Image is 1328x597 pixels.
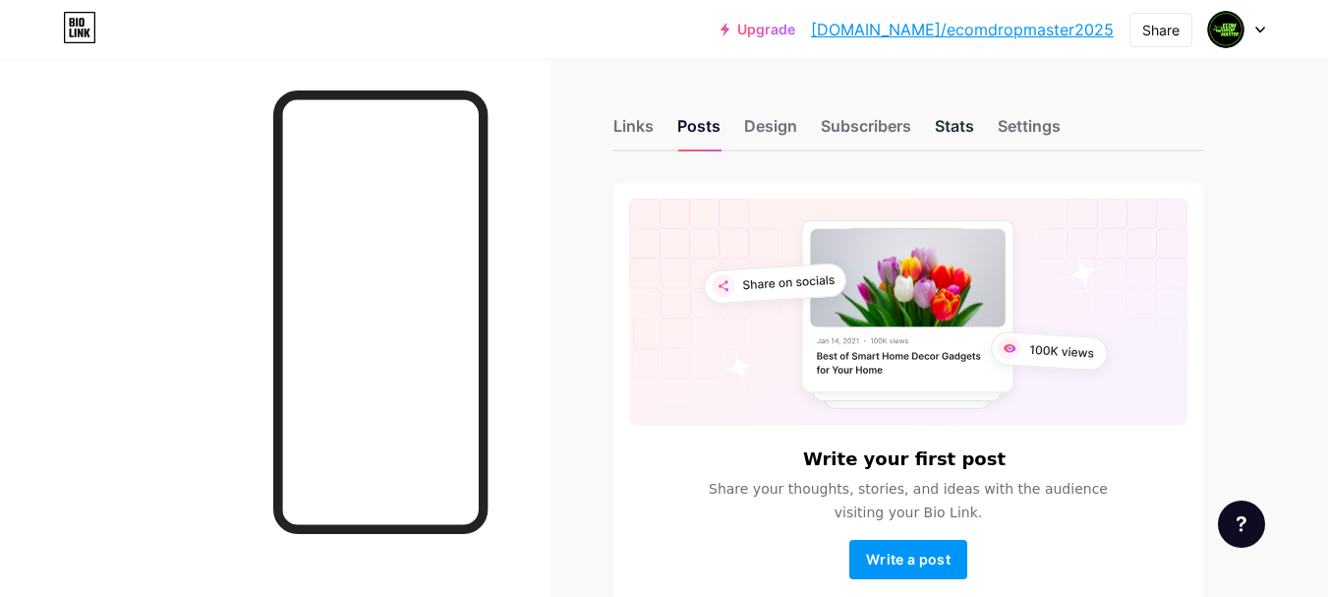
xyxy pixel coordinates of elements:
[613,114,654,149] div: Links
[721,22,795,37] a: Upgrade
[685,477,1131,524] span: Share your thoughts, stories, and ideas with the audience visiting your Bio Link.
[1142,20,1180,40] div: Share
[866,551,951,567] span: Write a post
[935,114,974,149] div: Stats
[677,114,721,149] div: Posts
[1207,11,1244,48] img: richluxurywomen
[998,114,1061,149] div: Settings
[811,18,1114,41] a: [DOMAIN_NAME]/ecomdropmaster2025
[803,449,1006,469] h6: Write your first post
[849,540,967,579] button: Write a post
[821,114,911,149] div: Subscribers
[744,114,797,149] div: Design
